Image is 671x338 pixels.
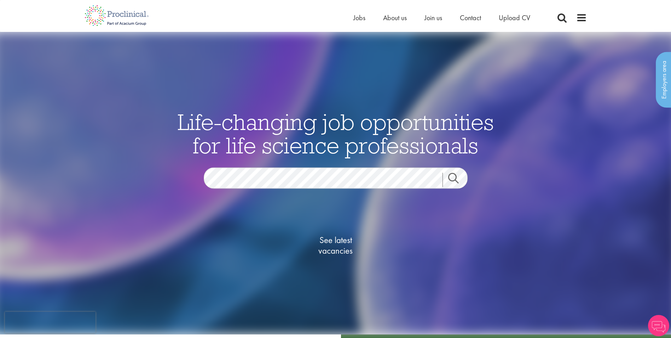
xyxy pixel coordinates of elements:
[442,173,473,187] a: Job search submit button
[648,315,669,336] img: Chatbot
[460,13,481,22] a: Contact
[499,13,530,22] a: Upload CV
[383,13,407,22] a: About us
[424,13,442,22] a: Join us
[178,107,494,159] span: Life-changing job opportunities for life science professionals
[353,13,365,22] a: Jobs
[300,206,371,284] a: See latestvacancies
[300,235,371,256] span: See latest vacancies
[5,312,96,333] iframe: reCAPTCHA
